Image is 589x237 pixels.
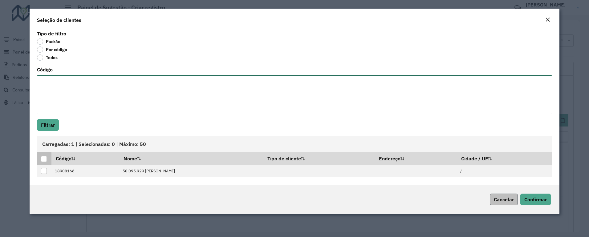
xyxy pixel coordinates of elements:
button: Confirmar [520,194,551,205]
button: Filtrar [37,119,59,131]
span: Confirmar [524,196,547,203]
div: Carregadas: 1 | Selecionadas: 0 | Máximo: 50 [37,136,552,152]
h4: Seleção de clientes [37,16,81,24]
td: 18908166 [51,165,120,178]
th: Nome [120,152,263,165]
th: Tipo de cliente [263,152,375,165]
th: Cidade / UF [457,152,552,165]
label: Padrão [37,38,60,45]
button: Cancelar [490,194,518,205]
label: Tipo de filtro [37,30,66,37]
th: Endereço [375,152,457,165]
span: Cancelar [494,196,514,203]
th: Código [51,152,120,165]
td: / [457,165,552,178]
label: Código [37,66,53,73]
td: 58.095.929 [PERSON_NAME] [120,165,263,178]
label: Todos [37,54,58,61]
em: Fechar [545,17,550,22]
label: Por código [37,46,67,53]
button: Close [543,16,552,24]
